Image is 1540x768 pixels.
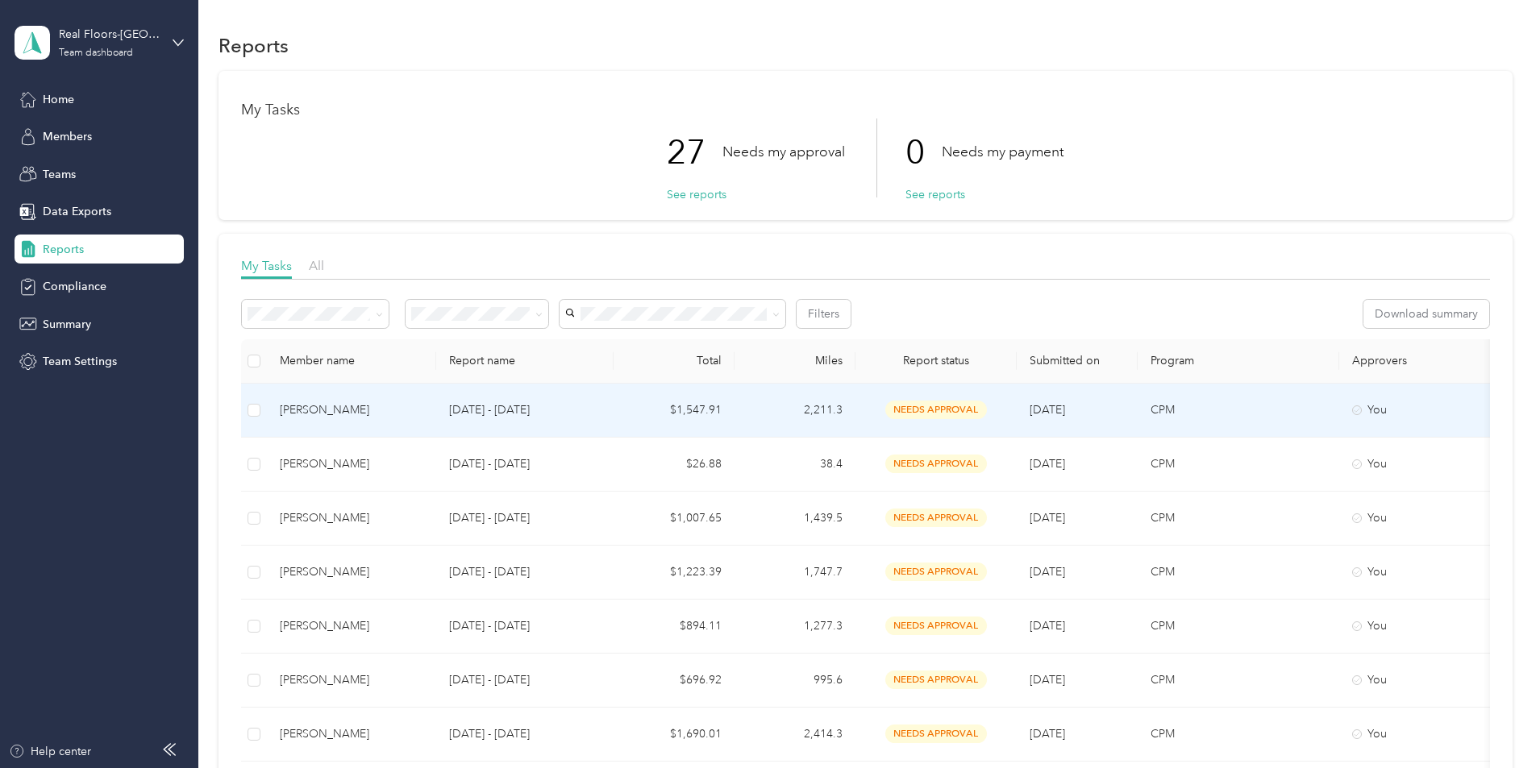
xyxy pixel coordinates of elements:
[885,724,987,743] span: needs approval
[449,509,601,527] p: [DATE] - [DATE]
[1138,339,1339,384] th: Program
[885,401,987,419] span: needs approval
[1352,455,1488,473] div: You
[43,278,106,295] span: Compliance
[43,353,117,370] span: Team Settings
[667,186,726,203] button: See reports
[614,384,735,438] td: $1,547.91
[267,339,436,384] th: Member name
[614,708,735,762] td: $1,690.01
[43,166,76,183] span: Teams
[280,509,423,527] div: [PERSON_NAME]
[1030,511,1065,525] span: [DATE]
[43,128,92,145] span: Members
[436,339,614,384] th: Report name
[449,725,601,743] p: [DATE] - [DATE]
[449,671,601,689] p: [DATE] - [DATE]
[614,492,735,546] td: $1,007.65
[280,563,423,581] div: [PERSON_NAME]
[1017,339,1138,384] th: Submitted on
[1352,563,1488,581] div: You
[1138,492,1339,546] td: CPM
[735,600,855,654] td: 1,277.3
[59,48,133,58] div: Team dashboard
[59,26,160,43] div: Real Floors-[GEOGRAPHIC_DATA]
[1030,457,1065,471] span: [DATE]
[885,509,987,527] span: needs approval
[1138,438,1339,492] td: CPM
[1352,617,1488,635] div: You
[449,455,601,473] p: [DATE] - [DATE]
[43,203,111,220] span: Data Exports
[280,725,423,743] div: [PERSON_NAME]
[1030,727,1065,741] span: [DATE]
[1352,401,1488,419] div: You
[1339,339,1500,384] th: Approvers
[1030,565,1065,579] span: [DATE]
[1363,300,1489,328] button: Download summary
[1151,509,1326,527] p: CPM
[614,546,735,600] td: $1,223.39
[1138,546,1339,600] td: CPM
[449,617,601,635] p: [DATE] - [DATE]
[747,354,843,367] div: Miles
[43,241,84,258] span: Reports
[797,300,851,328] button: Filters
[722,142,845,162] p: Needs my approval
[1030,403,1065,417] span: [DATE]
[614,600,735,654] td: $894.11
[667,118,722,186] p: 27
[1151,401,1326,419] p: CPM
[626,354,722,367] div: Total
[735,654,855,708] td: 995.6
[885,563,987,581] span: needs approval
[735,384,855,438] td: 2,211.3
[43,316,91,333] span: Summary
[1138,708,1339,762] td: CPM
[1138,384,1339,438] td: CPM
[1030,673,1065,687] span: [DATE]
[1030,619,1065,633] span: [DATE]
[280,354,423,367] div: Member name
[1151,455,1326,473] p: CPM
[1352,725,1488,743] div: You
[614,438,735,492] td: $26.88
[1450,678,1540,768] iframe: Everlance-gr Chat Button Frame
[1151,617,1326,635] p: CPM
[280,455,423,473] div: [PERSON_NAME]
[1138,600,1339,654] td: CPM
[449,401,601,419] p: [DATE] - [DATE]
[1151,725,1326,743] p: CPM
[280,401,423,419] div: [PERSON_NAME]
[241,102,1490,118] h1: My Tasks
[735,708,855,762] td: 2,414.3
[280,617,423,635] div: [PERSON_NAME]
[219,37,289,54] h1: Reports
[309,258,324,273] span: All
[9,743,91,760] button: Help center
[735,492,855,546] td: 1,439.5
[942,142,1063,162] p: Needs my payment
[905,186,965,203] button: See reports
[868,354,1004,367] span: Report status
[280,671,423,689] div: [PERSON_NAME]
[614,654,735,708] td: $696.92
[735,546,855,600] td: 1,747.7
[885,455,987,473] span: needs approval
[449,563,601,581] p: [DATE] - [DATE]
[905,118,942,186] p: 0
[1352,671,1488,689] div: You
[735,438,855,492] td: 38.4
[1151,563,1326,581] p: CPM
[1138,654,1339,708] td: CPM
[241,258,292,273] span: My Tasks
[1151,671,1326,689] p: CPM
[885,616,987,635] span: needs approval
[43,91,74,108] span: Home
[1352,509,1488,527] div: You
[885,670,987,689] span: needs approval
